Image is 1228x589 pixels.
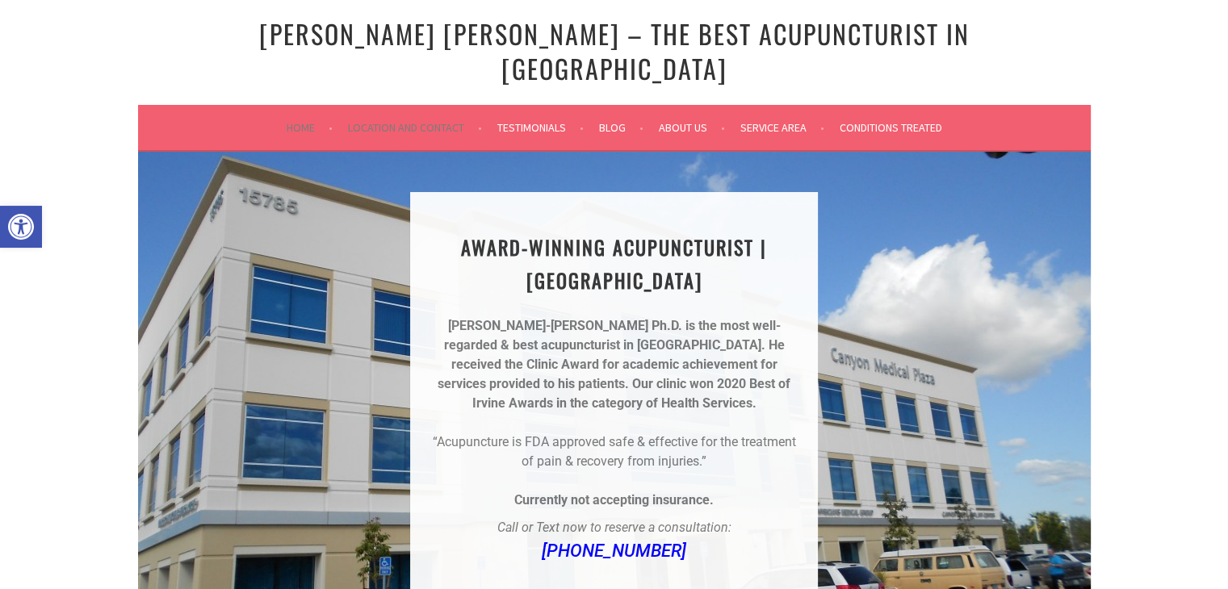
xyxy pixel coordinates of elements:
a: Location and Contact [348,118,482,137]
em: Call or Text now to reserve a consultation: [497,520,731,535]
a: About Us [659,118,725,137]
a: Conditions Treated [840,118,942,137]
p: “Acupuncture is FDA approved safe & effective for the treatment of pain & recovery from injuries.” [430,432,798,471]
a: Service Area [740,118,824,137]
a: Blog [599,118,643,137]
h1: AWARD-WINNING ACUPUNCTURIST | [GEOGRAPHIC_DATA] [430,231,798,297]
a: [PERSON_NAME] [PERSON_NAME] – The Best Acupuncturist In [GEOGRAPHIC_DATA] [259,15,970,87]
a: Testimonials [497,118,584,137]
strong: [PERSON_NAME]-[PERSON_NAME] Ph.D. is the most well-regarded & best acupuncturist in [GEOGRAPHIC_D... [444,318,781,353]
strong: Currently not accepting insurance. [514,492,714,508]
a: Home [287,118,333,137]
a: [PHONE_NUMBER] [542,541,686,561]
